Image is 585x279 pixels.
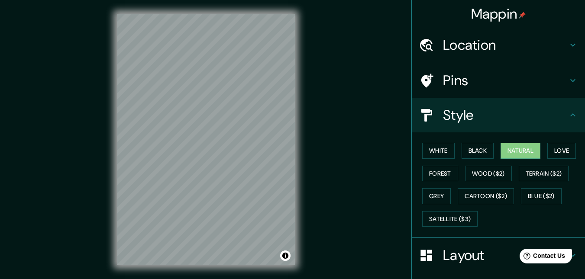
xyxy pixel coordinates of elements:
div: Style [412,98,585,132]
div: Layout [412,238,585,273]
button: Black [462,143,494,159]
button: Terrain ($2) [519,166,569,182]
h4: Mappin [471,5,526,22]
iframe: Help widget launcher [508,245,575,269]
canvas: Map [117,14,295,265]
button: White [422,143,455,159]
h4: Style [443,106,568,124]
button: Forest [422,166,458,182]
h4: Location [443,36,568,54]
img: pin-icon.png [519,12,526,19]
h4: Layout [443,247,568,264]
button: Satellite ($3) [422,211,478,227]
button: Wood ($2) [465,166,512,182]
h4: Pins [443,72,568,89]
div: Pins [412,63,585,98]
div: Location [412,28,585,62]
button: Blue ($2) [521,188,562,204]
button: Toggle attribution [280,250,291,261]
button: Natural [501,143,540,159]
button: Love [547,143,576,159]
button: Grey [422,188,451,204]
button: Cartoon ($2) [458,188,514,204]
